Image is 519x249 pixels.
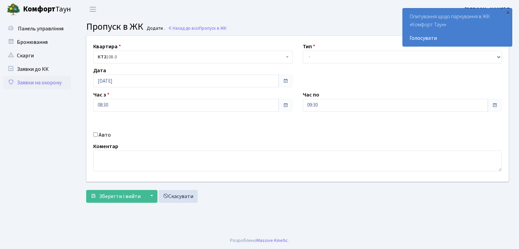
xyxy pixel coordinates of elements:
[99,131,111,139] label: Авто
[86,20,143,33] span: Пропуск в ЖК
[98,54,284,60] span: <b>КТ2</b>&nbsp;&nbsp;&nbsp;108-3
[168,25,227,31] a: Назад до всіхПропуск в ЖК
[303,43,315,51] label: Тип
[23,4,55,15] b: Комфорт
[3,62,71,76] a: Заявки до КК
[410,34,505,42] a: Голосувати
[93,43,121,51] label: Квартира
[3,76,71,89] a: Заявки на охорону
[199,25,227,31] span: Пропуск в ЖК
[98,54,106,60] b: КТ2
[93,66,106,75] label: Дата
[93,91,109,99] label: Час з
[99,193,141,200] span: Зберегти і вийти
[18,25,64,32] span: Панель управління
[145,26,165,31] small: Додати .
[256,237,288,244] a: Massive Kinetic
[7,3,20,16] img: logo.png
[23,4,71,15] span: Таун
[465,6,511,13] b: [PERSON_NAME] Т.
[93,142,118,150] label: Коментар
[303,91,319,99] label: Час по
[3,22,71,35] a: Панель управління
[3,49,71,62] a: Скарги
[465,5,511,13] a: [PERSON_NAME] Т.
[504,9,511,16] div: ×
[158,190,198,203] a: Скасувати
[84,4,101,15] button: Переключити навігацію
[93,51,293,63] span: <b>КТ2</b>&nbsp;&nbsp;&nbsp;108-3
[403,8,512,46] div: Опитування щодо паркування в ЖК «Комфорт Таун»
[3,35,71,49] a: Бронювання
[230,237,289,244] div: Розроблено .
[86,190,145,203] button: Зберегти і вийти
